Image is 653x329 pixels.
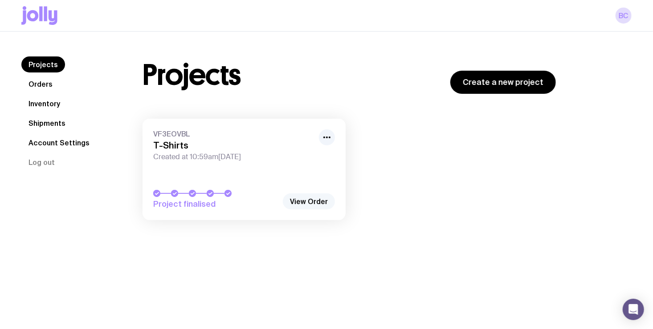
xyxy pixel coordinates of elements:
[623,299,644,320] div: Open Intercom Messenger
[153,199,278,209] span: Project finalised
[21,154,62,170] button: Log out
[616,8,632,24] a: BC
[21,96,67,112] a: Inventory
[153,129,314,138] span: VF3EOVBL
[21,115,73,131] a: Shipments
[143,119,346,220] a: VF3EOVBLT-ShirtsCreated at 10:59am[DATE]Project finalised
[21,76,60,92] a: Orders
[283,193,335,209] a: View Order
[450,71,556,94] a: Create a new project
[153,140,314,151] h3: T-Shirts
[153,152,314,161] span: Created at 10:59am[DATE]
[21,135,97,151] a: Account Settings
[143,61,241,89] h1: Projects
[21,56,65,72] a: Projects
